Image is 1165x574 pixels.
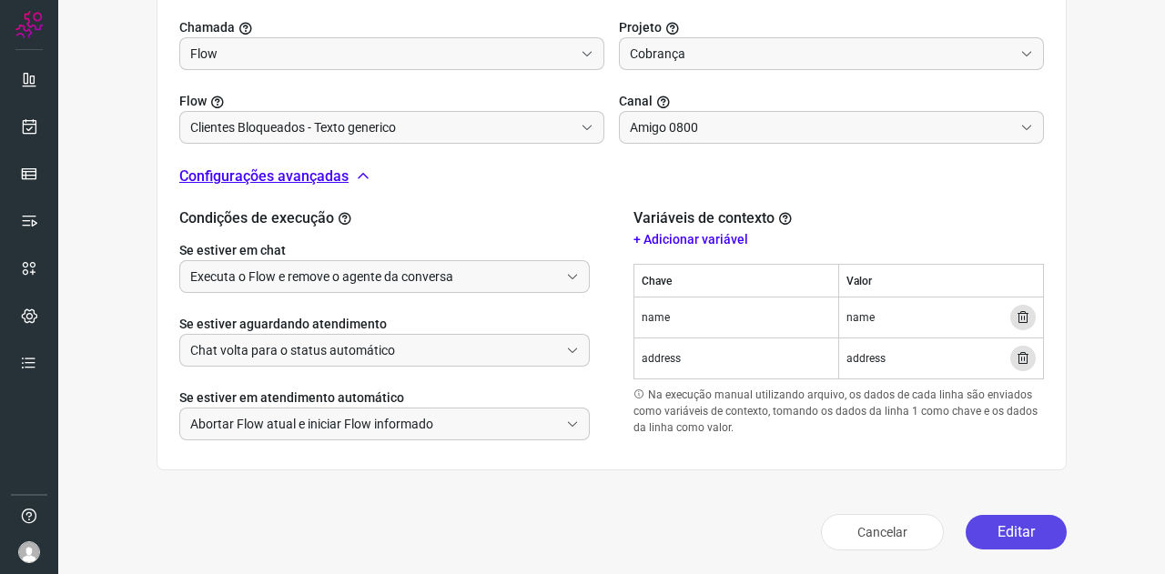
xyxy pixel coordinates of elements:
label: Se estiver em atendimento automático [179,388,590,408]
span: Canal [619,92,653,111]
span: Chamada [179,18,235,37]
p: Na execução manual utilizando arquivo, os dados de cada linha são enviados como variáveis de cont... [633,387,1044,436]
span: address [846,350,886,367]
input: Selecione [190,261,559,292]
span: Projeto [619,18,662,37]
input: Selecione [190,408,559,439]
button: Editar [966,515,1067,549]
input: Selecionar projeto [190,38,573,69]
img: Logo [15,11,43,38]
input: Selecione [190,335,559,366]
label: Se estiver em chat [179,241,590,260]
td: name [634,297,839,338]
th: Chave [634,265,839,297]
p: + Adicionar variável [633,230,1044,249]
button: Cancelar [821,514,944,550]
input: Selecionar projeto [630,38,1013,69]
p: Configurações avançadas [179,166,349,187]
span: Flow [179,92,207,111]
span: name [846,309,875,326]
input: Selecione um canal [630,112,1013,143]
th: Valor [839,265,1044,297]
input: Você precisa criar/selecionar um Projeto. [190,112,573,143]
h2: Variáveis de contexto [633,209,796,227]
img: avatar-user-boy.jpg [18,541,40,563]
h2: Condições de execução [179,209,590,227]
td: address [634,338,839,379]
label: Se estiver aguardando atendimento [179,315,590,334]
